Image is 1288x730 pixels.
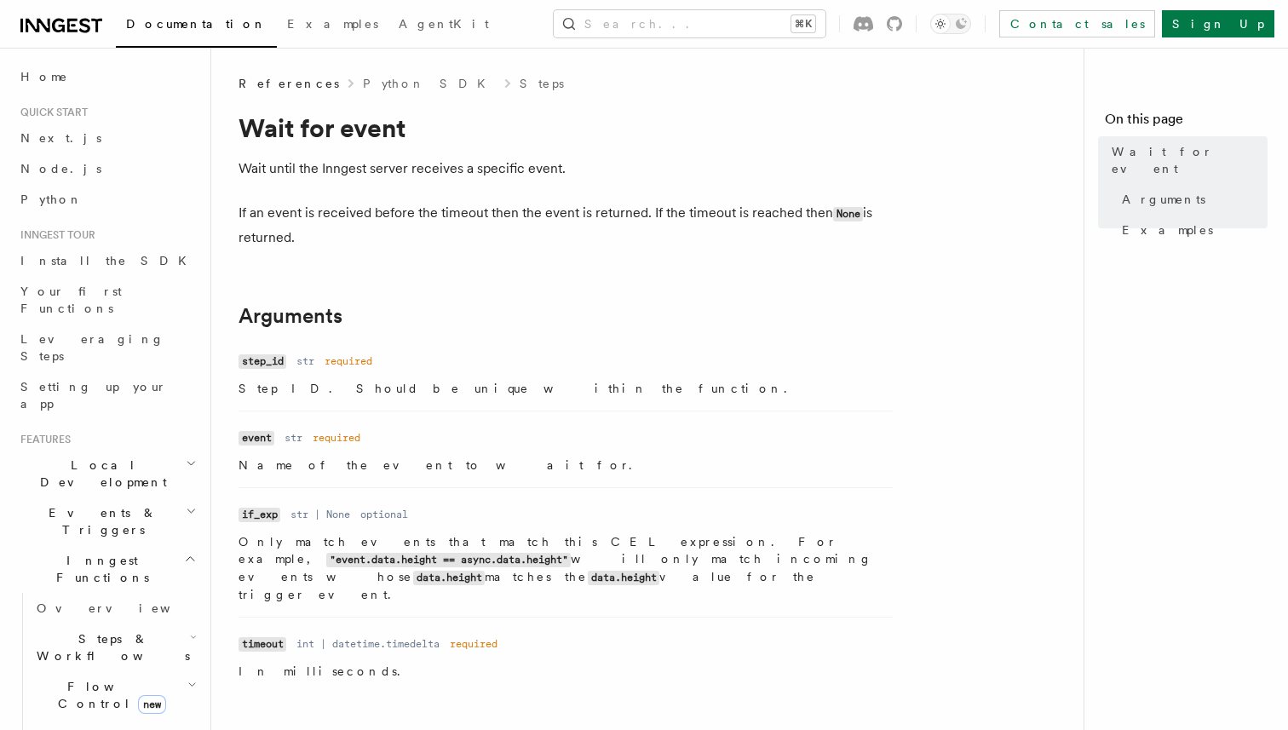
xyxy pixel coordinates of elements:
p: If an event is received before the timeout then the event is returned. If the timeout is reached ... [239,201,920,250]
code: data.height [413,571,485,585]
code: event [239,431,274,445]
code: None [833,207,863,221]
button: Steps & Workflows [30,624,200,671]
dd: optional [360,508,408,521]
a: Documentation [116,5,277,48]
button: Toggle dark mode [930,14,971,34]
a: Steps [520,75,564,92]
a: Arguments [239,304,342,328]
span: new [138,695,166,714]
a: Python SDK [363,75,496,92]
a: AgentKit [388,5,499,46]
code: step_id [239,354,286,369]
span: Local Development [14,457,186,491]
dd: required [450,637,497,651]
a: Setting up your app [14,371,200,419]
p: Wait until the Inngest server receives a specific event. [239,157,920,181]
button: Flow Controlnew [30,671,200,719]
h4: On this page [1105,109,1268,136]
span: Python [20,193,83,206]
a: Leveraging Steps [14,324,200,371]
kbd: ⌘K [791,15,815,32]
a: Examples [277,5,388,46]
span: Setting up your app [20,380,167,411]
a: Examples [1115,215,1268,245]
span: Quick start [14,106,88,119]
code: "event.data.height == async.data.height" [326,553,571,567]
span: Home [20,68,68,85]
button: Local Development [14,450,200,497]
span: Node.js [20,162,101,175]
span: Your first Functions [20,285,122,315]
span: Arguments [1122,191,1205,208]
p: In milliseconds. [239,663,893,680]
dd: str | None [290,508,350,521]
span: Leveraging Steps [20,332,164,363]
span: Flow Control [30,678,187,712]
span: Inngest tour [14,228,95,242]
p: Only match events that match this CEL expression. For example, will only match incoming events wh... [239,533,893,603]
a: Next.js [14,123,200,153]
span: Documentation [126,17,267,31]
a: Contact sales [999,10,1155,37]
h1: Wait for event [239,112,920,143]
code: data.height [588,571,659,585]
a: Arguments [1115,184,1268,215]
span: Examples [1122,221,1213,239]
a: Sign Up [1162,10,1274,37]
span: Next.js [20,131,101,145]
span: Overview [37,601,212,615]
span: Install the SDK [20,254,197,267]
span: Inngest Functions [14,552,184,586]
span: Examples [287,17,378,31]
span: Features [14,433,71,446]
a: Your first Functions [14,276,200,324]
dd: required [313,431,360,445]
code: if_exp [239,508,280,522]
dd: int | datetime.timedelta [296,637,440,651]
button: Search...⌘K [554,10,825,37]
span: Steps & Workflows [30,630,190,664]
dd: str [296,354,314,368]
code: timeout [239,637,286,652]
a: Python [14,184,200,215]
span: AgentKit [399,17,489,31]
button: Events & Triggers [14,497,200,545]
button: Inngest Functions [14,545,200,593]
span: Wait for event [1112,143,1268,177]
p: Name of the event to wait for. [239,457,893,474]
dd: str [285,431,302,445]
span: References [239,75,339,92]
span: Events & Triggers [14,504,186,538]
p: Step ID. Should be unique within the function. [239,380,893,397]
a: Home [14,61,200,92]
a: Overview [30,593,200,624]
a: Wait for event [1105,136,1268,184]
a: Node.js [14,153,200,184]
a: Install the SDK [14,245,200,276]
dd: required [325,354,372,368]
